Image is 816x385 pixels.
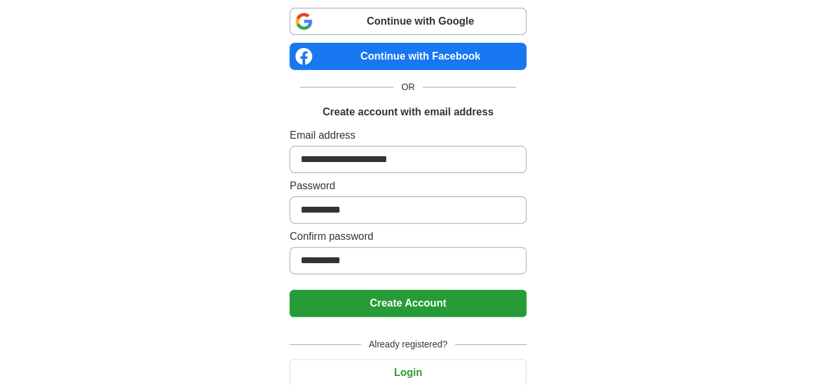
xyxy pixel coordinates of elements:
[393,80,423,94] span: OR
[290,290,526,317] button: Create Account
[290,43,526,70] a: Continue with Facebook
[361,338,455,351] span: Already registered?
[290,229,526,244] label: Confirm password
[290,128,526,143] label: Email address
[290,367,526,378] a: Login
[290,178,526,194] label: Password
[290,8,526,35] a: Continue with Google
[323,104,493,120] h1: Create account with email address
